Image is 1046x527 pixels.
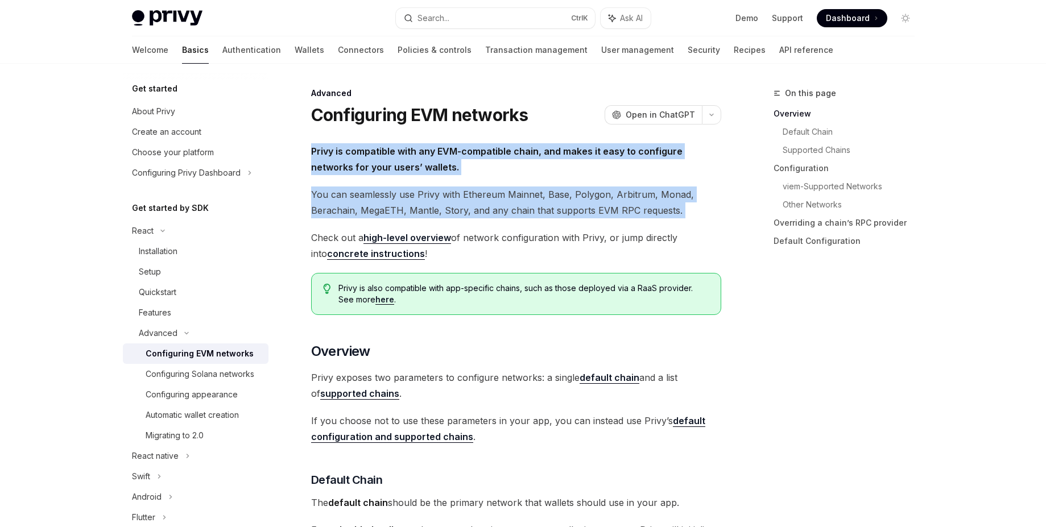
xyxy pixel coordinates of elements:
div: Migrating to 2.0 [146,429,204,442]
a: Other Networks [783,196,924,214]
button: Search...CtrlK [396,8,595,28]
button: Open in ChatGPT [605,105,702,125]
a: Authentication [222,36,281,64]
a: Automatic wallet creation [123,405,268,425]
div: Configuring EVM networks [146,347,254,360]
span: Dashboard [826,13,870,24]
span: You can seamlessly use Privy with Ethereum Mainnet, Base, Polygon, Arbitrum, Monad, Berachain, Me... [311,186,721,218]
a: Create an account [123,122,268,142]
button: Ask AI [601,8,651,28]
div: Advanced [139,326,177,340]
div: React [132,224,154,238]
a: Features [123,302,268,323]
span: Check out a of network configuration with Privy, or jump directly into ! [311,230,721,262]
a: Configuration [774,159,924,177]
span: If you choose not to use these parameters in your app, you can instead use Privy’s . [311,413,721,445]
a: default chain [580,372,639,384]
svg: Tip [323,284,331,294]
strong: default chain [580,372,639,383]
a: Security [688,36,720,64]
div: Automatic wallet creation [146,408,239,422]
a: Choose your platform [123,142,268,163]
a: About Privy [123,101,268,122]
a: User management [601,36,674,64]
a: Configuring Solana networks [123,364,268,384]
a: Recipes [734,36,766,64]
a: Supported Chains [783,141,924,159]
a: here [375,294,394,305]
a: Installation [123,241,268,262]
div: Configuring Privy Dashboard [132,166,241,180]
a: Configuring appearance [123,384,268,405]
a: Transaction management [485,36,588,64]
div: Flutter [132,511,155,524]
span: Ask AI [620,13,643,24]
a: Configuring EVM networks [123,343,268,364]
div: Configuring appearance [146,388,238,401]
span: Default Chain [311,472,383,488]
a: Support [772,13,803,24]
strong: supported chains [320,388,399,399]
a: Connectors [338,36,384,64]
div: Search... [417,11,449,25]
a: high-level overview [363,232,451,244]
img: light logo [132,10,202,26]
span: On this page [785,86,836,100]
a: Migrating to 2.0 [123,425,268,446]
a: viem-Supported Networks [783,177,924,196]
strong: default chain [328,497,388,508]
div: Installation [139,244,177,258]
div: Setup [139,265,161,279]
div: Quickstart [139,285,176,299]
a: Basics [182,36,209,64]
a: Overriding a chain’s RPC provider [774,214,924,232]
strong: Privy is compatible with any EVM-compatible chain, and makes it easy to configure networks for yo... [311,146,683,173]
a: API reference [779,36,833,64]
a: Wallets [295,36,324,64]
div: Features [139,306,171,319]
div: Create an account [132,125,201,139]
div: Android [132,490,162,504]
a: Demo [735,13,758,24]
h5: Get started by SDK [132,201,209,215]
span: Privy is also compatible with app-specific chains, such as those deployed via a RaaS provider. Se... [338,283,709,305]
a: Setup [123,262,268,282]
a: supported chains [320,388,399,400]
h5: Get started [132,82,177,96]
a: Default Configuration [774,232,924,250]
span: Privy exposes two parameters to configure networks: a single and a list of . [311,370,721,401]
a: Default Chain [783,123,924,141]
span: Open in ChatGPT [626,109,695,121]
span: Ctrl K [571,14,588,23]
div: Swift [132,470,150,483]
span: Overview [311,342,370,360]
button: Toggle dark mode [896,9,915,27]
h1: Configuring EVM networks [311,105,528,125]
a: concrete instructions [327,248,425,260]
div: About Privy [132,105,175,118]
span: The should be the primary network that wallets should use in your app. [311,495,721,511]
div: Configuring Solana networks [146,367,254,381]
div: Choose your platform [132,146,214,159]
div: Advanced [311,88,721,99]
div: React native [132,449,179,463]
a: Overview [774,105,924,123]
a: Quickstart [123,282,268,302]
a: Policies & controls [398,36,472,64]
a: Welcome [132,36,168,64]
a: Dashboard [817,9,887,27]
